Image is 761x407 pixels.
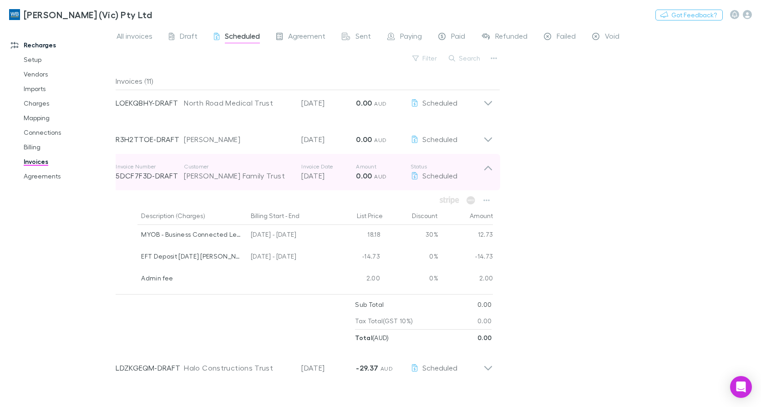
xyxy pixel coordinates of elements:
div: Invoice Number5DCF7F3D-DRAFTCustomer[PERSON_NAME] Family TrustInvoice Date[DATE]Amount0.00 AUDSta... [108,154,500,190]
p: 5DCF7F3D-DRAFT [116,170,184,181]
div: 2.00 [438,269,493,290]
div: -14.73 [438,247,493,269]
span: Scheduled [422,98,457,107]
p: [DATE] [301,134,356,145]
button: Filter [408,53,442,64]
span: Paid [451,31,465,43]
div: 30% [384,225,438,247]
a: Vendors [15,67,121,81]
span: Draft [180,31,198,43]
div: 12.73 [438,225,493,247]
p: Invoice Number [116,163,184,170]
p: [DATE] [301,170,356,181]
p: 0.00 [477,296,492,313]
div: 0% [384,269,438,290]
div: 18.18 [329,225,384,247]
p: Amount [356,163,411,170]
span: Refunded [495,31,528,43]
a: Imports [15,81,121,96]
span: AUD [374,173,386,180]
div: LDZKGEQM-DRAFTHalo Constructions Trust[DATE]-29.37 AUDScheduled [108,346,500,382]
a: Billing [15,140,121,154]
div: MYOB - Business Connected Ledger [141,225,244,244]
a: Agreements [15,169,121,183]
strong: -29.37 [356,363,378,372]
img: William Buck (Vic) Pty Ltd's Logo [9,9,20,20]
p: [DATE] [301,97,356,108]
span: All invoices [117,31,152,43]
div: [DATE] - [DATE] [247,247,329,269]
p: LOEKQBHY-DRAFT [116,97,184,108]
span: Scheduled [422,135,457,143]
span: Sent [355,31,371,43]
div: [PERSON_NAME] Family Trust [184,170,292,181]
button: Got Feedback? [655,10,723,20]
strong: 0.00 [477,334,492,341]
div: 2.00 [329,269,384,290]
div: Admin fee [141,269,244,288]
p: Status [411,163,483,170]
div: Open Intercom Messenger [730,376,752,398]
span: Agreement [288,31,325,43]
span: Scheduled [422,171,457,180]
div: Halo Constructions Trust [184,362,292,373]
strong: Total [355,334,372,341]
p: [DATE] [301,362,356,373]
a: Setup [15,52,121,67]
div: [DATE] - [DATE] [247,225,329,247]
span: Available when invoice is finalised [464,194,477,207]
a: [PERSON_NAME] (Vic) Pty Ltd [4,4,157,25]
a: Mapping [15,111,121,125]
strong: 0.00 [356,135,372,144]
strong: 0.00 [356,171,372,180]
div: R3H2TTOE-DRAFT[PERSON_NAME][DATE]0.00 AUDScheduled [108,117,500,154]
span: Paying [400,31,422,43]
span: Available when invoice is finalised [437,194,462,207]
a: Connections [15,125,121,140]
span: Scheduled [225,31,260,43]
h3: [PERSON_NAME] (Vic) Pty Ltd [24,9,152,20]
p: LDZKGEQM-DRAFT [116,362,184,373]
span: AUD [374,137,386,143]
div: LOEKQBHY-DRAFTNorth Road Medical Trust[DATE]0.00 AUDScheduled [108,81,500,117]
a: Charges [15,96,121,111]
p: Sub Total [355,296,384,313]
div: North Road Medical Trust [184,97,292,108]
a: Invoices [15,154,121,169]
div: [PERSON_NAME] [184,134,292,145]
p: ( AUD ) [355,330,389,346]
span: Void [605,31,619,43]
span: Scheduled [422,363,457,372]
p: Tax Total (GST 10%) [355,313,413,329]
span: AUD [380,365,393,372]
a: Recharges [2,38,121,52]
button: Search [444,53,486,64]
div: 0% [384,247,438,269]
strong: 0.00 [356,98,372,107]
div: -14.73 [329,247,384,269]
p: R3H2TTOE-DRAFT [116,134,184,145]
div: EFT Deposit [DATE] [PERSON_NAME]-[DATE] [141,247,244,266]
span: Failed [557,31,576,43]
p: 0.00 [477,313,492,329]
p: Invoice Date [301,163,356,170]
span: AUD [374,100,386,107]
p: Customer [184,163,292,170]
